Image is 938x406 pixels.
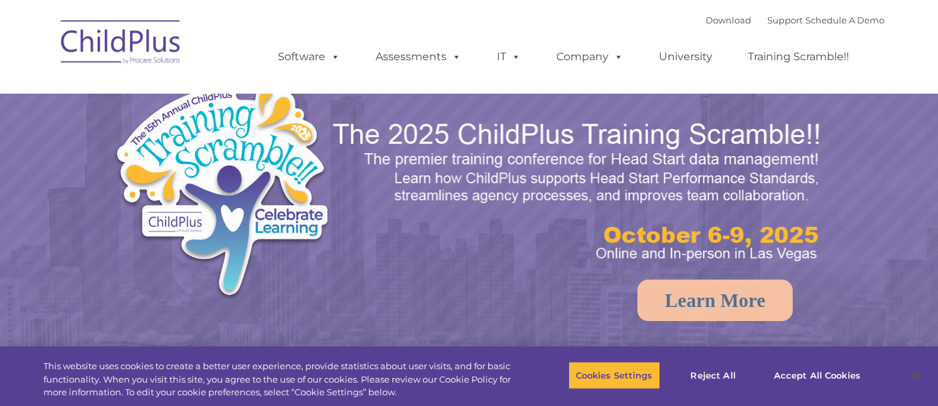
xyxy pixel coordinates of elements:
img: ChildPlus by Procare Solutions [54,11,188,78]
button: Accept All Cookies [767,361,868,389]
a: University [645,43,726,70]
a: Schedule A Demo [805,15,884,25]
a: Assessments [362,43,475,70]
button: Close [902,361,931,390]
font: | [706,15,884,25]
button: Reject All [672,361,755,389]
button: Cookies Settings [568,361,660,389]
a: Software [264,43,354,70]
a: Company [543,43,637,70]
a: Support [767,15,803,25]
a: IT [483,43,534,70]
a: Download [706,15,751,25]
a: Training Scramble!! [734,43,862,70]
a: Learn More [637,280,793,321]
div: This website uses cookies to create a better user experience, provide statistics about user visit... [44,360,516,399]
